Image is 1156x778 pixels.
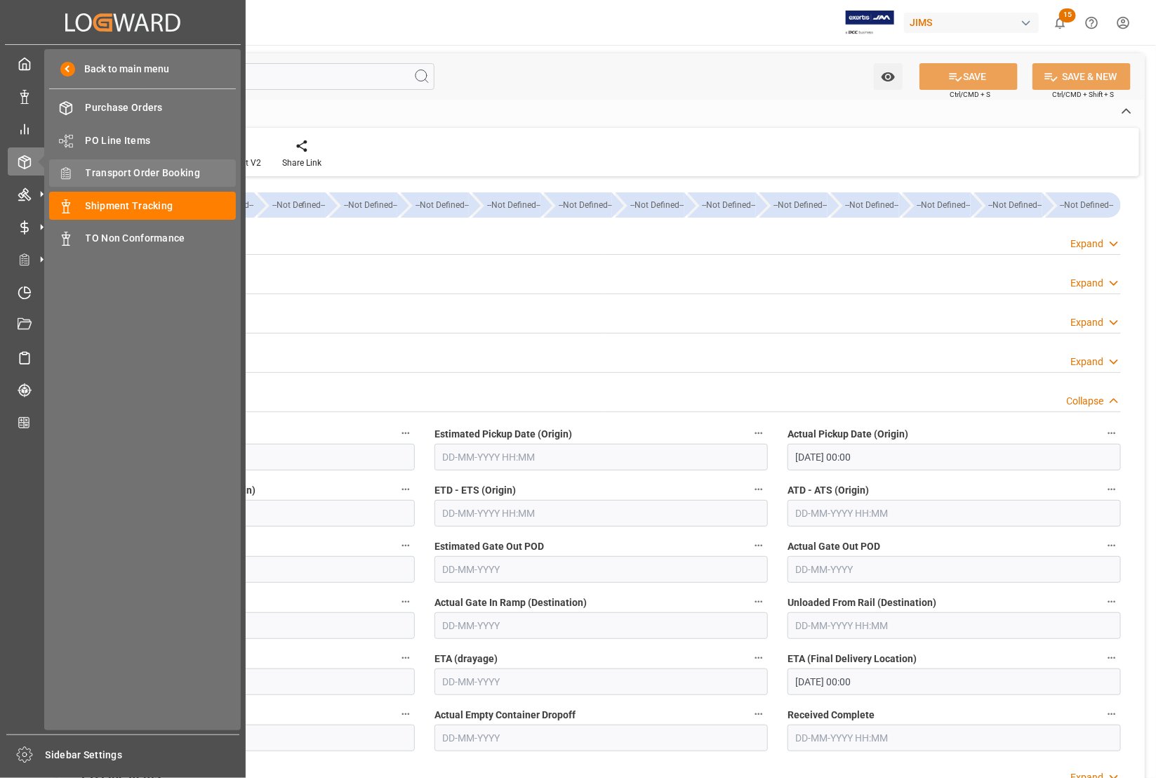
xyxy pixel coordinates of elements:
a: Data Management [8,82,238,110]
button: ETA (drayage) [750,649,768,667]
input: DD-MM-YYYY [81,668,415,695]
input: DD-MM-YYYY HH:MM [434,500,768,527]
div: --Not Defined-- [759,192,828,218]
div: --Not Defined-- [702,192,756,218]
button: Actual Empty Container Pickup (Origin) [397,480,415,499]
span: TO Non Conformance [86,231,237,246]
span: 15 [1059,8,1076,22]
span: ETD - ETS (Origin) [434,483,516,498]
button: ETA (Final Delivery Location) [1103,649,1121,667]
a: Purchase Orders [49,94,236,121]
button: Actual Gate Out Ramp (Destination) [397,649,415,667]
button: Help Center [1076,7,1108,39]
a: Document Management [8,311,238,338]
input: DD-MM-YYYY [81,500,415,527]
span: Actual Pickup Date (Origin) [788,427,908,442]
div: --Not Defined-- [974,192,1042,218]
button: Cargo Ready Date (Origin) [397,424,415,442]
input: DD-MM-YYYY [81,725,415,751]
button: Actual Gate Out POD [1103,536,1121,555]
span: Actual Gate Out POD [788,539,880,554]
div: --Not Defined-- [1060,192,1114,218]
div: --Not Defined-- [917,192,971,218]
input: DD-MM-YYYY HH:MM [788,612,1121,639]
button: SAVE & NEW [1032,63,1131,90]
div: --Not Defined-- [415,192,469,218]
input: DD-MM-YYYY HH:MM [788,668,1121,695]
span: ETA (drayage) [434,652,498,666]
a: Transport Order Booking [49,159,236,187]
button: Actual Empty Container Dropoff [750,705,768,723]
span: Received Complete [788,708,875,723]
img: Exertis%20JAM%20-%20Email%20Logo.jpg_1722504956.jpg [846,11,894,35]
div: --Not Defined-- [988,192,1042,218]
a: PO Line Items [49,126,236,154]
div: --Not Defined-- [472,192,540,218]
a: Timeslot Management V2 [8,278,238,305]
input: DD-MM-YYYY [81,612,415,639]
div: Collapse [1066,394,1103,409]
div: --Not Defined-- [401,192,469,218]
a: Tracking Shipment [8,376,238,404]
span: Ctrl/CMD + Shift + S [1052,89,1114,100]
div: --Not Defined-- [773,192,828,218]
button: ATA (Final Delivery Location) [397,705,415,723]
button: Received Complete [1103,705,1121,723]
div: --Not Defined-- [258,192,326,218]
div: Expand [1070,237,1103,251]
a: My Cockpit [8,50,238,77]
span: ATD - ATS (Origin) [788,483,869,498]
input: DD-MM-YYYY HH:MM [788,725,1121,751]
div: --Not Defined-- [688,192,756,218]
button: open menu [874,63,903,90]
button: SAVE [919,63,1018,90]
div: --Not Defined-- [630,192,684,218]
button: ATD - ATS (Origin) [1103,480,1121,499]
div: --Not Defined-- [343,192,397,218]
div: --Not Defined-- [903,192,971,218]
button: JIMS [904,9,1044,36]
button: ETD - ETS (Origin) [750,480,768,499]
input: DD-MM-YYYY [434,612,768,639]
div: --Not Defined-- [186,192,254,218]
button: Rail Departure (Destination) [397,593,415,611]
span: Sidebar Settings [46,748,240,763]
input: DD-MM-YYYY [434,556,768,583]
div: Share Link [282,157,321,169]
span: Shipment Tracking [86,199,237,213]
div: --Not Defined-- [1046,192,1121,218]
input: DD-MM-YYYY [434,668,768,695]
button: show 15 new notifications [1044,7,1076,39]
div: --Not Defined-- [272,192,326,218]
span: PO Line Items [86,133,237,148]
div: Expand [1070,276,1103,291]
span: Estimated Gate Out POD [434,539,544,554]
span: Actual Gate In Ramp (Destination) [434,595,587,610]
button: ETA Port of Discharge (Destination) [397,536,415,555]
span: Estimated Pickup Date (Origin) [434,427,572,442]
div: Expand [1070,355,1103,369]
div: --Not Defined-- [845,192,899,218]
button: Unloaded From Rail (Destination) [1103,593,1121,611]
button: Actual Pickup Date (Origin) [1103,424,1121,442]
a: TO Non Conformance [49,225,236,252]
div: --Not Defined-- [831,192,899,218]
span: Unloaded From Rail (Destination) [788,595,936,610]
input: DD-MM-YYYY [81,556,415,583]
input: DD-MM-YYYY HH:MM [81,444,415,470]
div: --Not Defined-- [544,192,612,218]
button: Estimated Gate Out POD [750,536,768,555]
div: JIMS [904,13,1039,33]
a: My Reports [8,115,238,143]
input: DD-MM-YYYY HH:MM [788,444,1121,470]
span: Transport Order Booking [86,166,237,180]
input: DD-MM-YYYY HH:MM [434,444,768,470]
button: Actual Gate In Ramp (Destination) [750,593,768,611]
div: Expand [1070,315,1103,330]
a: Shipment Tracking [49,192,236,219]
a: CO2 Calculator [8,409,238,436]
div: --Not Defined-- [558,192,612,218]
input: DD-MM-YYYY HH:MM [788,500,1121,527]
div: --Not Defined-- [616,192,684,218]
input: DD-MM-YYYY [434,725,768,751]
